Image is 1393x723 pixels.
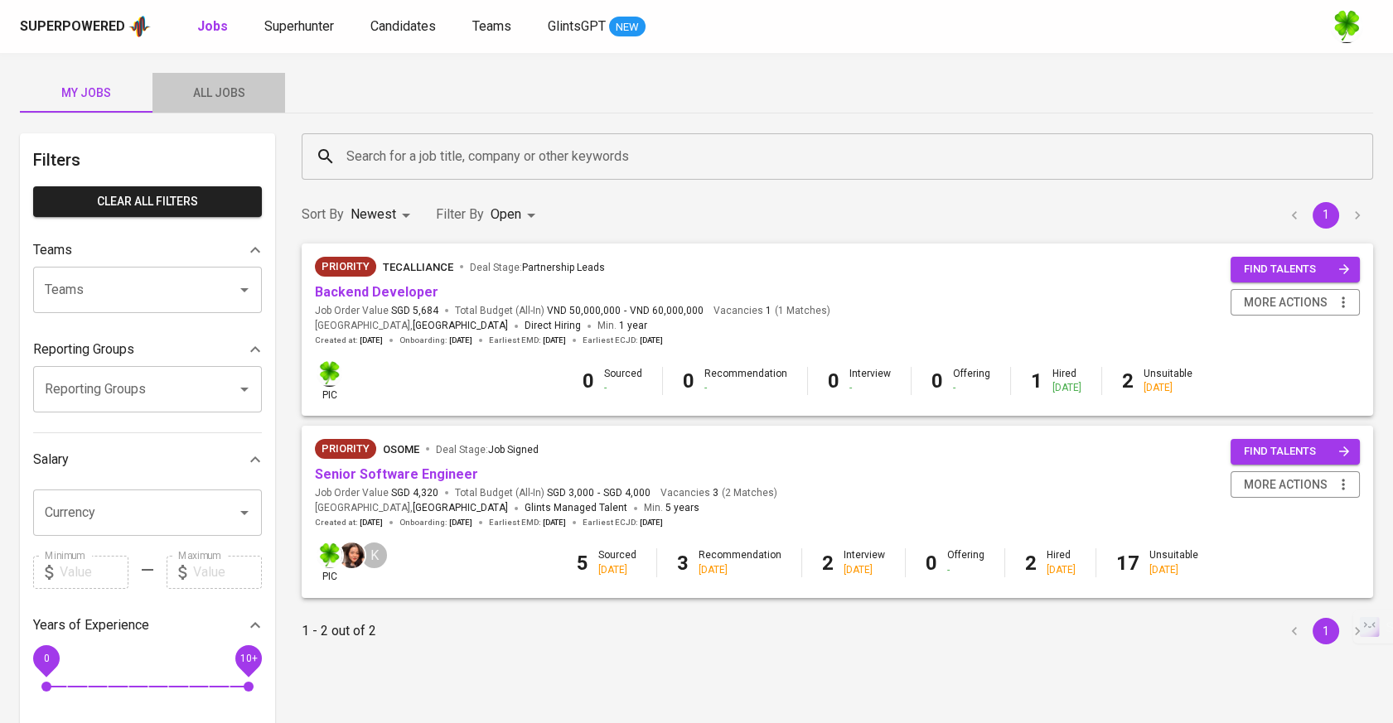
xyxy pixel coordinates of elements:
img: f9493b8c-82b8-4f41-8722-f5d69bb1b761.jpg [317,542,342,568]
b: 0 [926,552,937,575]
p: Years of Experience [33,615,149,635]
span: [GEOGRAPHIC_DATA] [413,500,508,517]
div: Interview [849,367,891,395]
span: TecAlliance [383,261,453,273]
button: more actions [1231,289,1360,316]
div: pic [315,359,344,402]
span: Job Order Value [315,486,438,500]
span: VND 60,000,000 [630,304,704,318]
div: [DATE] [1144,381,1192,395]
b: 1 [1031,369,1042,393]
div: Teams [33,234,262,267]
span: Total Budget (All-In) [455,486,651,500]
span: SGD 5,684 [391,304,438,318]
div: Hired [1052,367,1081,395]
span: 3 [710,486,718,500]
span: Superhunter [264,18,334,34]
input: Value [60,556,128,589]
span: Teams [472,18,511,34]
span: Created at : [315,335,383,346]
span: Earliest EMD : [489,517,566,528]
div: [DATE] [699,563,781,577]
span: Vacancies ( 1 Matches ) [713,304,830,318]
div: Reporting Groups [33,333,262,366]
a: Jobs [197,17,231,37]
span: Candidates [370,18,436,34]
span: My Jobs [30,83,143,104]
span: Min. [597,320,647,331]
span: find talents [1244,442,1350,461]
div: Interview [844,548,885,576]
span: Created at : [315,517,383,528]
div: - [953,381,990,395]
img: f9493b8c-82b8-4f41-8722-f5d69bb1b761.jpg [317,361,342,387]
span: Priority [315,441,376,457]
span: Partnership Leads [522,262,605,273]
div: [DATE] [844,563,885,577]
input: Value [193,556,262,589]
span: [DATE] [543,335,566,346]
div: Superpowered [20,17,125,36]
h6: Filters [33,147,262,173]
b: Jobs [197,18,228,34]
span: Job Signed [488,444,539,455]
b: 5 [577,552,588,575]
b: 2 [1122,369,1134,393]
b: 0 [931,369,943,393]
span: SGD 3,000 [547,486,594,500]
span: find talents [1244,260,1350,279]
b: 3 [677,552,689,575]
div: Sourced [604,367,642,395]
button: find talents [1231,439,1360,465]
div: - [947,563,984,577]
span: [GEOGRAPHIC_DATA] , [315,500,508,517]
div: Offering [947,548,984,576]
span: Deal Stage : [470,262,605,273]
span: [DATE] [449,517,472,528]
span: VND 50,000,000 [547,304,621,318]
button: page 1 [1313,618,1339,644]
img: app logo [128,14,151,39]
nav: pagination navigation [1279,202,1373,229]
span: SGD 4,320 [391,486,438,500]
a: Teams [472,17,515,37]
a: GlintsGPT NEW [548,17,646,37]
span: [DATE] [449,335,472,346]
span: 0 [43,652,49,663]
img: f9493b8c-82b8-4f41-8722-f5d69bb1b761.jpg [1330,10,1363,43]
span: more actions [1244,475,1328,495]
button: Open [233,378,256,401]
div: Years of Experience [33,609,262,642]
b: 17 [1116,552,1139,575]
div: Offering [953,367,990,395]
span: 5 years [665,502,699,513]
span: Total Budget (All-In) [455,304,704,318]
div: [DATE] [1047,563,1076,577]
div: - [604,381,642,395]
b: 0 [683,369,694,393]
span: GlintsGPT [548,18,606,34]
nav: pagination navigation [1279,618,1373,644]
div: Hired [1047,548,1076,576]
div: Recommendation [704,367,787,395]
div: [DATE] [1052,381,1081,395]
span: [DATE] [360,335,383,346]
span: Direct Hiring [525,320,581,331]
span: [DATE] [640,517,663,528]
span: 10+ [239,652,257,663]
button: Open [233,278,256,301]
b: 2 [822,552,834,575]
button: Open [233,501,256,524]
button: page 1 [1313,202,1339,229]
div: [DATE] [1149,563,1198,577]
div: - [704,381,787,395]
span: Glints Managed Talent [525,502,627,513]
span: Open [491,206,521,222]
button: more actions [1231,471,1360,499]
span: Osome [383,443,419,455]
span: Onboarding : [399,517,472,528]
a: Superhunter [264,17,337,37]
div: Newest [351,200,416,230]
span: Earliest ECJD : [583,335,663,346]
span: Earliest ECJD : [583,517,663,528]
